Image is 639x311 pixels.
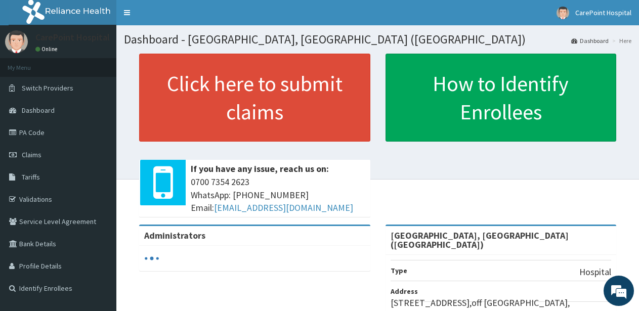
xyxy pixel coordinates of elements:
[124,33,631,46] h1: Dashboard - [GEOGRAPHIC_DATA], [GEOGRAPHIC_DATA] ([GEOGRAPHIC_DATA])
[144,230,205,241] b: Administrators
[391,287,418,296] b: Address
[35,46,60,53] a: Online
[22,172,40,182] span: Tariffs
[144,251,159,266] svg: audio-loading
[22,83,73,93] span: Switch Providers
[191,163,329,174] b: If you have any issue, reach us on:
[575,8,631,17] span: CarePoint Hospital
[5,30,28,53] img: User Image
[35,33,110,42] p: CarePoint Hospital
[386,54,617,142] a: How to Identify Enrollees
[22,150,41,159] span: Claims
[571,36,609,45] a: Dashboard
[22,106,55,115] span: Dashboard
[214,202,353,213] a: [EMAIL_ADDRESS][DOMAIN_NAME]
[610,36,631,45] li: Here
[391,266,407,275] b: Type
[579,265,611,279] p: Hospital
[391,230,569,250] strong: [GEOGRAPHIC_DATA], [GEOGRAPHIC_DATA] ([GEOGRAPHIC_DATA])
[191,175,365,214] span: 0700 7354 2623 WhatsApp: [PHONE_NUMBER] Email:
[557,7,569,19] img: User Image
[139,54,370,142] a: Click here to submit claims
